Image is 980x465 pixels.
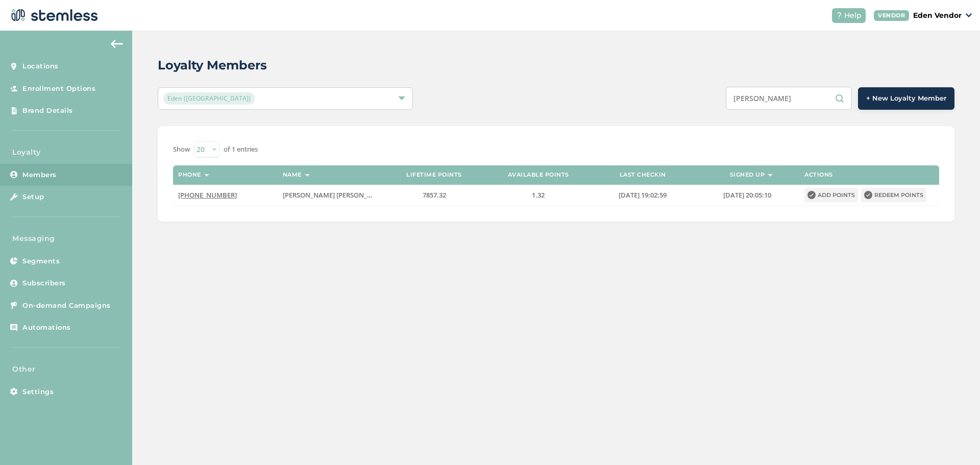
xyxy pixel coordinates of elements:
span: Enrollment Options [22,84,95,94]
th: Actions [799,165,939,185]
span: Setup [22,192,44,202]
img: logo-dark-0685b13c.svg [8,5,98,26]
span: Help [844,10,862,21]
label: Signed up [730,172,765,178]
img: icon-sort-1e1d7615.svg [204,174,209,177]
button: Redeem points [861,188,926,202]
p: Eden Vendor [913,10,962,21]
button: Add points [804,188,858,202]
span: [PHONE_NUMBER] [178,190,237,200]
span: + New Loyalty Member [866,93,946,104]
label: 2024-06-14 20:05:10 [700,191,794,200]
span: On-demand Campaigns [22,301,111,311]
span: Eden ([GEOGRAPHIC_DATA]) [163,92,255,105]
label: Show [173,144,190,155]
label: Lifetime points [406,172,462,178]
img: icon_down-arrow-small-66adaf34.svg [966,13,972,17]
span: [DATE] 20:05:10 [723,190,771,200]
img: icon-sort-1e1d7615.svg [768,174,773,177]
div: VENDOR [874,10,909,21]
img: icon-help-white-03924b79.svg [836,12,842,18]
label: Available points [508,172,569,178]
label: of 1 entries [224,144,258,155]
img: icon-arrow-back-accent-c549486e.svg [111,40,123,48]
iframe: Chat Widget [929,416,980,465]
label: (918) 777-0692 [178,191,272,200]
label: Last checkin [620,172,666,178]
h2: Loyalty Members [158,56,267,75]
span: Automations [22,323,71,333]
span: Members [22,170,57,180]
span: 1.32 [532,190,545,200]
label: 2025-10-03 19:02:59 [596,191,690,200]
label: Phone [178,172,201,178]
label: 7857.32 [387,191,481,200]
span: [PERSON_NAME] [PERSON_NAME] [283,190,388,200]
span: Settings [22,387,54,397]
input: Search [726,87,852,110]
label: Name [283,172,302,178]
label: 1.32 [492,191,585,200]
span: 7857.32 [423,190,446,200]
span: [DATE] 19:02:59 [619,190,667,200]
span: Brand Details [22,106,73,116]
span: Segments [22,256,60,266]
span: Locations [22,61,59,71]
span: Subscribers [22,278,66,288]
button: + New Loyalty Member [858,87,954,110]
label: LUCAS DANI SCOTT [283,191,377,200]
img: icon-sort-1e1d7615.svg [305,174,310,177]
